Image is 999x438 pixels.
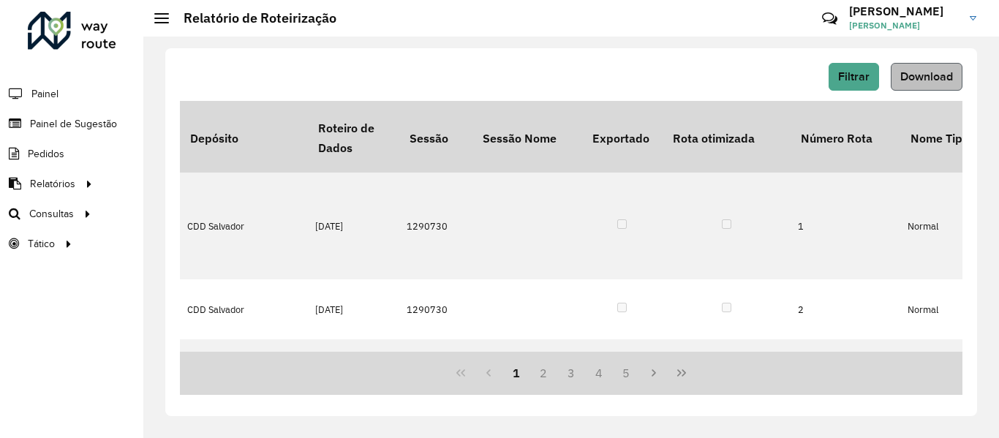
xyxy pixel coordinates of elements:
[798,220,804,233] font: 1
[407,303,448,316] font: 1290730
[911,131,998,146] font: Nome Tipo Rota
[410,131,448,146] font: Sessão
[814,3,845,34] a: Contato Rápido
[849,4,943,18] font: [PERSON_NAME]
[668,359,695,387] button: Última página
[540,366,547,380] font: 2
[318,121,374,155] font: Roteiro de Dados
[908,303,938,316] font: Normal
[513,366,520,380] font: 1
[483,131,557,146] font: Sessão Nome
[190,131,238,146] font: Depósito
[613,359,641,387] button: 5
[187,303,244,316] font: CDD Salvador
[838,70,870,83] font: Filtrar
[315,303,343,316] font: [DATE]
[829,63,879,91] button: Filtrar
[187,220,244,233] font: CDD Salvador
[557,359,585,387] button: 3
[30,118,117,129] font: Painel de Sugestão
[640,359,668,387] button: Próxima página
[28,238,55,249] font: Tático
[622,366,630,380] font: 5
[568,366,575,380] font: 3
[801,131,872,146] font: Número Rota
[891,63,962,91] button: Download
[849,20,920,31] font: [PERSON_NAME]
[31,88,59,99] font: Painel
[798,303,804,316] font: 2
[673,131,755,146] font: Rota otimizada
[529,359,557,387] button: 2
[595,366,603,380] font: 4
[184,10,336,26] font: Relatório de Roteirização
[28,148,64,159] font: Pedidos
[30,178,75,189] font: Relatórios
[407,220,448,233] font: 1290730
[585,359,613,387] button: 4
[908,220,938,233] font: Normal
[592,131,649,146] font: Exportado
[29,208,74,219] font: Consultas
[502,359,530,387] button: 1
[900,70,953,83] font: Download
[315,220,343,233] font: [DATE]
